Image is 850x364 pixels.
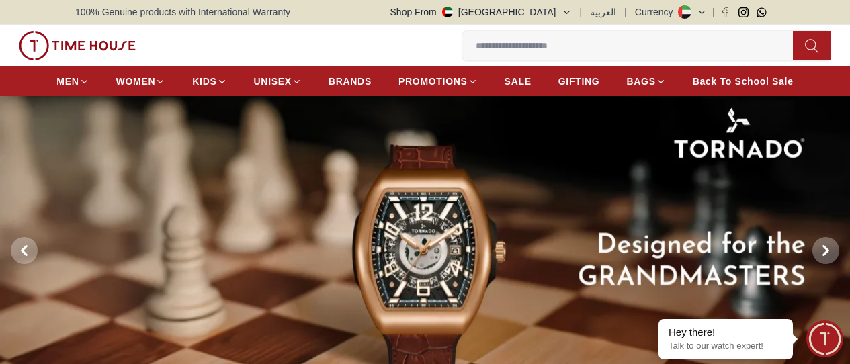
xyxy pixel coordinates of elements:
a: Back To School Sale [693,69,794,93]
img: ... [19,31,136,60]
span: Back To School Sale [693,75,794,88]
span: KIDS [192,75,216,88]
button: Shop From[GEOGRAPHIC_DATA] [390,5,572,19]
a: BRANDS [329,69,372,93]
a: KIDS [192,69,226,93]
span: UNISEX [254,75,292,88]
a: Whatsapp [757,7,767,17]
a: UNISEX [254,69,302,93]
a: Instagram [738,7,749,17]
div: Currency [635,5,679,19]
a: GIFTING [558,69,600,93]
button: العربية [590,5,616,19]
span: MEN [56,75,79,88]
img: United Arab Emirates [442,7,453,17]
p: Talk to our watch expert! [669,340,783,352]
span: | [580,5,583,19]
span: SALE [505,75,532,88]
span: | [712,5,715,19]
div: Chat Widget [806,320,843,357]
span: WOMEN [116,75,156,88]
a: BAGS [626,69,665,93]
span: GIFTING [558,75,600,88]
span: | [624,5,627,19]
span: BRANDS [329,75,372,88]
a: WOMEN [116,69,166,93]
span: PROMOTIONS [398,75,468,88]
span: 100% Genuine products with International Warranty [75,5,290,19]
a: PROMOTIONS [398,69,478,93]
a: SALE [505,69,532,93]
div: Hey there! [669,326,783,339]
span: BAGS [626,75,655,88]
a: Facebook [720,7,730,17]
a: MEN [56,69,89,93]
